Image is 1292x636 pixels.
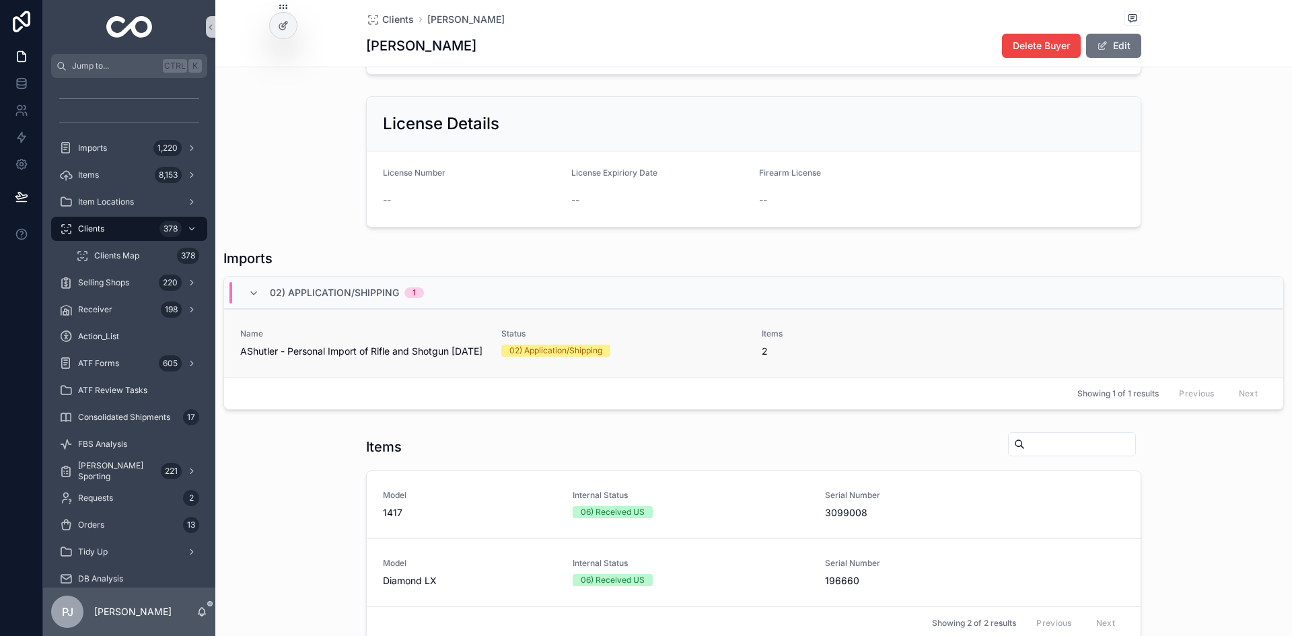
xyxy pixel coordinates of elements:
[78,143,107,153] span: Imports
[581,574,645,586] div: 06) Received US
[51,324,207,349] a: Action_List
[270,286,399,299] span: 02) Application/Shipping
[161,302,182,318] div: 198
[1077,388,1159,399] span: Showing 1 of 1 results
[224,309,1283,377] a: NameAShutler - Personal Import of Rifle and Shotgun [DATE]Status02) Application/ShippingItems2
[366,13,414,26] a: Clients
[366,36,476,55] h1: [PERSON_NAME]
[43,78,215,588] div: scrollable content
[78,385,147,396] span: ATF Review Tasks
[94,250,139,261] span: Clients Map
[72,61,157,71] span: Jump to...
[51,54,207,78] button: Jump to...CtrlK
[51,486,207,510] a: Requests2
[571,193,579,207] span: --
[51,217,207,241] a: Clients378
[190,61,201,71] span: K
[51,540,207,564] a: Tidy Up
[412,287,416,298] div: 1
[51,136,207,160] a: Imports1,220
[762,328,1007,339] span: Items
[762,345,768,358] span: 2
[51,163,207,187] a: Items8,153
[367,538,1141,606] a: ModelDiamond LXInternal Status06) Received USSerial Number196660
[573,490,809,501] span: Internal Status
[383,113,499,135] h2: License Details
[825,558,999,569] span: Serial Number
[51,513,207,537] a: Orders13
[383,490,557,501] span: Model
[51,567,207,591] a: DB Analysis
[825,490,999,501] span: Serial Number
[383,574,557,588] span: Diamond LX
[51,378,207,402] a: ATF Review Tasks
[1002,34,1081,58] button: Delete Buyer
[383,558,557,569] span: Model
[932,618,1016,629] span: Showing 2 of 2 results
[78,197,134,207] span: Item Locations
[78,277,129,288] span: Selling Shops
[51,405,207,429] a: Consolidated Shipments17
[366,437,402,456] h1: Items
[223,249,273,268] h1: Imports
[383,168,445,178] span: License Number
[78,573,123,584] span: DB Analysis
[183,517,199,533] div: 13
[1013,39,1070,52] span: Delete Buyer
[78,439,127,450] span: FBS Analysis
[78,358,119,369] span: ATF Forms
[51,432,207,456] a: FBS Analysis
[573,558,809,569] span: Internal Status
[67,244,207,268] a: Clients Map378
[382,13,414,26] span: Clients
[161,463,182,479] div: 221
[78,412,170,423] span: Consolidated Shipments
[78,546,108,557] span: Tidy Up
[51,271,207,295] a: Selling Shops220
[367,471,1141,538] a: Model1417Internal Status06) Received USSerial Number3099008
[159,355,182,372] div: 605
[159,221,182,237] div: 378
[759,168,821,178] span: Firearm License
[183,490,199,506] div: 2
[51,459,207,483] a: [PERSON_NAME] Sporting221
[383,193,391,207] span: --
[106,16,153,38] img: App logo
[159,275,182,291] div: 220
[62,604,73,620] span: PJ
[825,574,999,588] span: 196660
[177,248,199,264] div: 378
[501,328,746,339] span: Status
[1086,34,1141,58] button: Edit
[163,59,187,73] span: Ctrl
[51,297,207,322] a: Receiver198
[78,493,113,503] span: Requests
[78,460,155,482] span: [PERSON_NAME] Sporting
[427,13,505,26] a: [PERSON_NAME]
[94,605,172,619] p: [PERSON_NAME]
[240,328,485,339] span: Name
[240,345,485,358] span: AShutler - Personal Import of Rifle and Shotgun [DATE]
[78,331,119,342] span: Action_List
[155,167,182,183] div: 8,153
[51,190,207,214] a: Item Locations
[383,506,557,520] span: 1417
[759,193,767,207] span: --
[509,345,602,357] div: 02) Application/Shipping
[825,506,999,520] span: 3099008
[571,168,657,178] span: License Expiriory Date
[183,409,199,425] div: 17
[78,170,99,180] span: Items
[153,140,182,156] div: 1,220
[581,506,645,518] div: 06) Received US
[78,520,104,530] span: Orders
[78,223,104,234] span: Clients
[78,304,112,315] span: Receiver
[51,351,207,376] a: ATF Forms605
